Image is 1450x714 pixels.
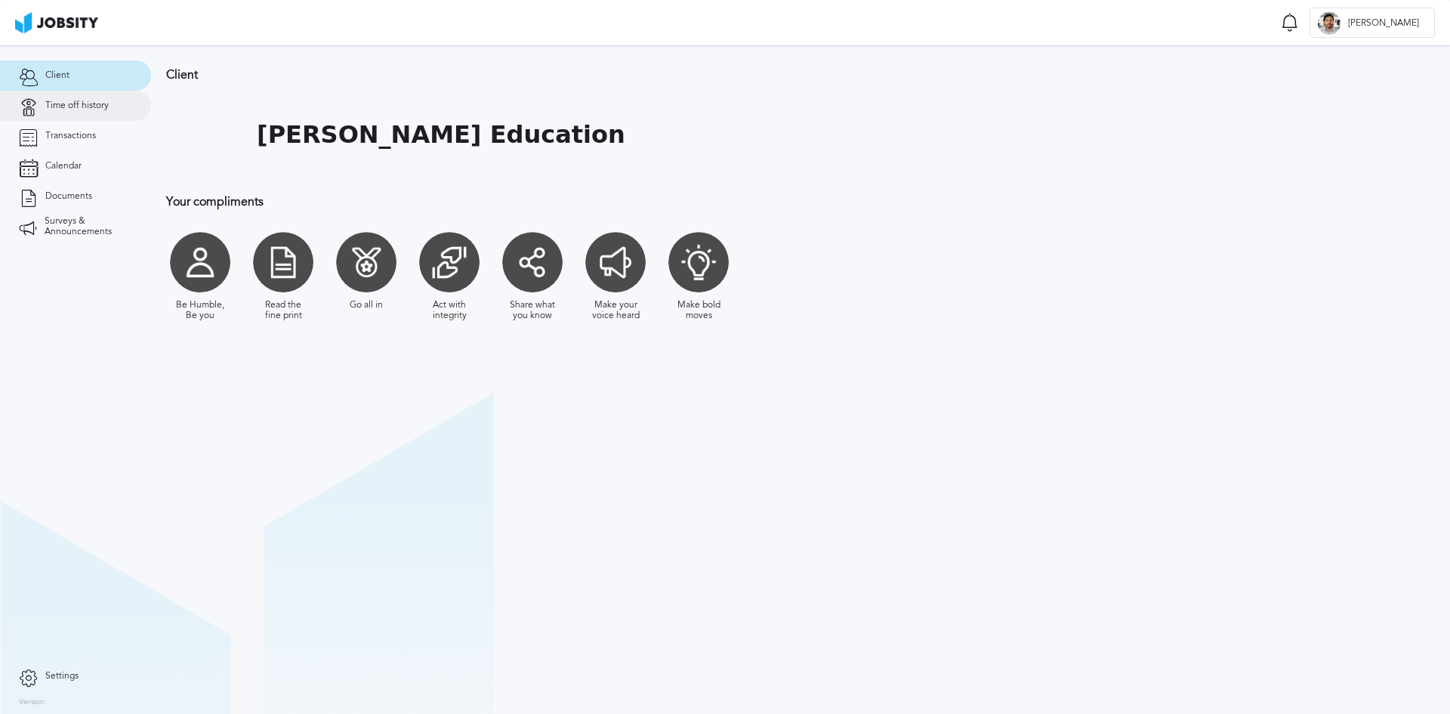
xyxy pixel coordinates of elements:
button: M[PERSON_NAME] [1310,8,1435,38]
span: Settings [45,671,79,682]
h3: Your compliments [166,195,986,209]
div: Make bold moves [672,300,725,321]
span: Client [45,70,69,81]
h3: Client [166,68,986,82]
span: Calendar [45,161,82,172]
div: Be Humble, Be you [174,300,227,321]
div: M [1318,12,1340,35]
div: Share what you know [506,300,559,321]
label: Version: [19,698,47,707]
h1: [PERSON_NAME] Education [257,121,625,149]
span: Time off history [45,100,109,111]
div: Read the fine print [257,300,310,321]
span: Documents [45,191,92,202]
div: Go all in [350,300,383,311]
span: [PERSON_NAME] [1340,18,1427,29]
img: ab4bad089aa723f57921c736e9817d99.png [15,12,98,33]
div: Act with integrity [423,300,476,321]
div: Make your voice heard [589,300,642,321]
span: Transactions [45,131,96,141]
span: Surveys & Announcements [45,216,132,237]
